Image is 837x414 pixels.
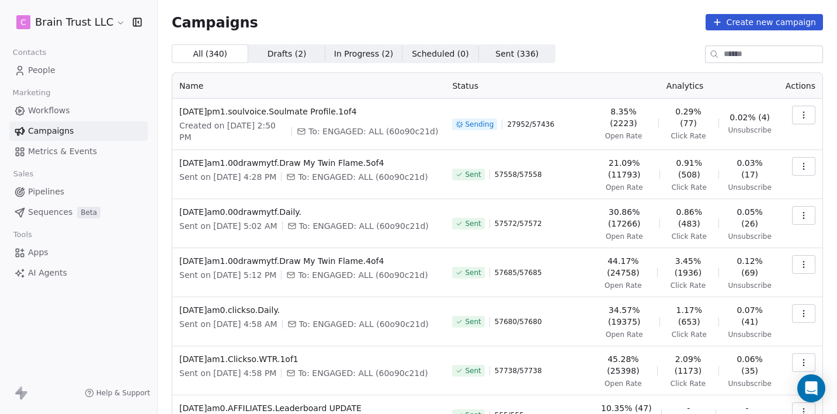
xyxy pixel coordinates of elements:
th: Name [172,73,445,99]
span: Scheduled ( 0 ) [412,48,469,60]
span: Unsubscribe [728,281,772,290]
span: Unsubscribe [728,379,772,388]
span: 0.06% (35) [728,353,772,377]
span: Click Rate [671,379,706,388]
span: Drafts ( 2 ) [268,48,307,60]
span: [DATE]am1.00drawmytf.Draw My Twin Flame.5of4 [179,157,438,169]
span: 57680 / 57680 [495,317,542,326]
span: To: ENGAGED: ALL (60o90c21d) [298,367,428,379]
span: To: ENGAGED: ALL (60o90c21d) [299,220,429,232]
span: 45.28% (25398) [598,353,648,377]
a: People [9,61,148,80]
span: 57685 / 57685 [495,268,542,277]
span: 0.91% (508) [669,157,709,180]
span: Click Rate [671,281,706,290]
span: Sales [8,165,39,183]
span: 8.35% (2223) [598,106,648,129]
span: 1.17% (653) [669,304,709,328]
span: 2.09% (1173) [667,353,709,377]
span: Workflows [28,105,70,117]
span: 57572 / 57572 [495,219,542,228]
span: Contacts [8,44,51,61]
span: Click Rate [672,183,707,192]
span: Sent [465,317,481,326]
span: To: ENGAGED: ALL (60o90c21d) [298,269,428,281]
span: Click Rate [672,330,707,339]
span: 57558 / 57558 [495,170,542,179]
span: Metrics & Events [28,145,97,158]
span: Open Rate [605,131,642,141]
span: Campaigns [172,14,258,30]
span: 34.57% (19375) [598,304,650,328]
span: 0.03% (17) [728,157,772,180]
a: Apps [9,243,148,262]
a: Workflows [9,101,148,120]
a: SequencesBeta [9,203,148,222]
span: C [20,16,26,28]
span: Tools [8,226,37,243]
a: Campaigns [9,121,148,141]
span: Help & Support [96,388,150,398]
span: 0.12% (69) [728,255,772,279]
span: In Progress ( 2 ) [334,48,394,60]
span: Sent on [DATE] 5:02 AM [179,220,277,232]
span: Brain Trust LLC [35,15,113,30]
span: 3.45% (1936) [667,255,709,279]
span: [DATE]am0.00drawmytf.Daily. [179,206,438,218]
a: Metrics & Events [9,142,148,161]
span: People [28,64,55,76]
span: 0.29% (77) [668,106,709,129]
span: Sent [465,170,481,179]
span: Sent ( 336 ) [495,48,539,60]
span: 21.09% (11793) [598,157,650,180]
span: Unsubscribe [728,232,772,241]
span: Sent [465,366,481,375]
span: 0.05% (26) [728,206,772,229]
span: 57738 / 57738 [495,366,542,375]
span: Sent [465,219,481,228]
span: Sequences [28,206,72,218]
span: Sent on [DATE] 4:58 PM [179,367,276,379]
span: Created on [DATE] 2:50 PM [179,120,287,143]
span: Unsubscribe [728,183,772,192]
span: [DATE]pm1.soulvoice.Soulmate Profile.1of4 [179,106,438,117]
span: Sent [465,268,481,277]
span: 0.02% (4) [730,112,770,123]
th: Actions [779,73,822,99]
span: [DATE]am0.AFFILIATES.Leaderboard UPDATE [179,402,438,414]
span: Open Rate [605,281,642,290]
span: 10.35% (47) [601,402,652,414]
span: Apps [28,246,48,259]
span: Sent on [DATE] 4:28 PM [179,171,276,183]
span: Sending [465,120,494,129]
span: To: ENGAGED: ALL (60o90c21d) [308,126,438,137]
span: - [746,402,749,414]
span: 0.86% (483) [669,206,709,229]
span: Open Rate [606,330,643,339]
span: Unsubscribe [728,126,772,135]
span: 27952 / 57436 [507,120,554,129]
th: Analytics [591,73,778,99]
button: Create new campaign [706,14,823,30]
span: Click Rate [671,131,706,141]
a: Pipelines [9,182,148,201]
span: - [687,402,690,414]
a: Help & Support [85,388,150,398]
span: To: ENGAGED: ALL (60o90c21d) [299,318,429,330]
span: Unsubscribe [728,330,772,339]
div: Open Intercom Messenger [797,374,825,402]
span: Marketing [8,84,55,102]
span: 0.07% (41) [728,304,772,328]
span: Sent on [DATE] 4:58 AM [179,318,277,330]
a: AI Agents [9,263,148,283]
span: To: ENGAGED: ALL (60o90c21d) [298,171,428,183]
th: Status [445,73,591,99]
span: Click Rate [672,232,707,241]
span: Open Rate [606,232,643,241]
span: Open Rate [606,183,643,192]
span: Campaigns [28,125,74,137]
span: [DATE]am0.clickso.Daily. [179,304,438,316]
span: 44.17% (24758) [598,255,648,279]
span: AI Agents [28,267,67,279]
span: Open Rate [605,379,642,388]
